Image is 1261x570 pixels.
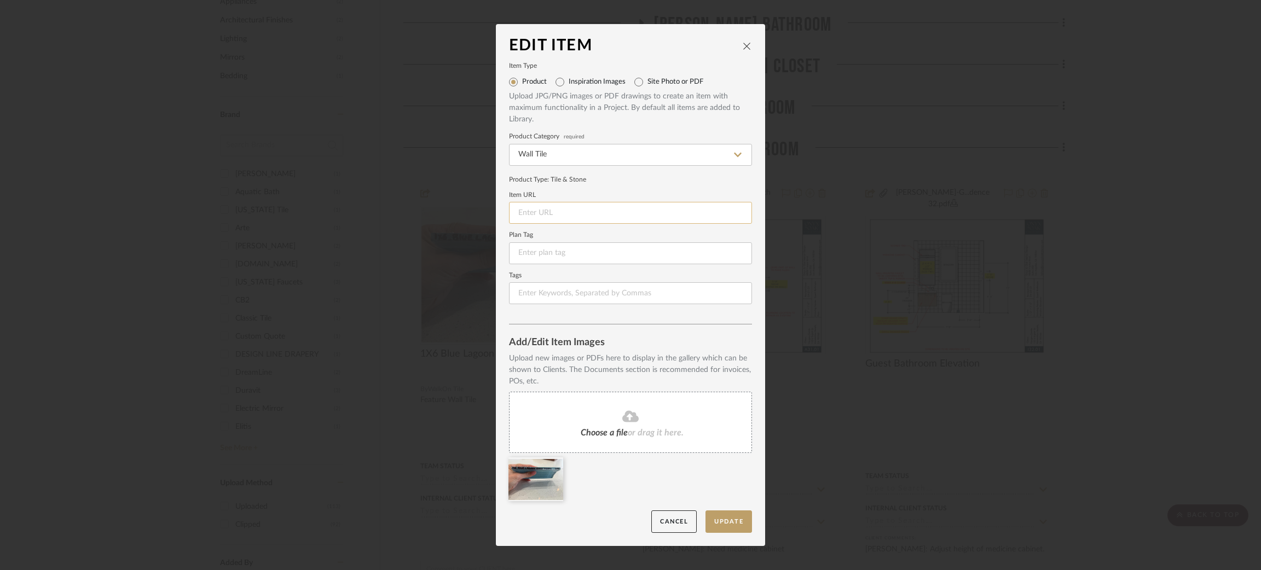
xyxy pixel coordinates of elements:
[569,78,626,86] label: Inspiration Images
[509,273,752,278] label: Tags
[509,37,742,55] div: Edit Item
[705,510,752,533] button: Update
[509,134,752,139] label: Product Category
[522,78,547,86] label: Product
[509,175,752,184] div: Product Type
[509,232,752,238] label: Plan Tag
[647,78,703,86] label: Site Photo or PDF
[509,144,752,166] input: Type a category to search and select
[509,282,752,304] input: Enter Keywords, Separated by Commas
[581,428,628,437] span: Choose a file
[509,202,752,224] input: Enter URL
[509,193,752,198] label: Item URL
[628,428,684,437] span: or drag it here.
[509,73,752,91] mat-radio-group: Select item type
[564,135,585,139] span: required
[509,338,752,348] div: Add/Edit Item Images
[742,41,752,51] button: close
[509,91,752,125] div: Upload JPG/PNG images or PDF drawings to create an item with maximum functionality in a Project. ...
[547,176,586,183] span: : Tile & Stone
[651,510,697,533] button: Cancel
[509,242,752,264] input: Enter plan tag
[509,63,752,69] label: Item Type
[509,353,752,387] div: Upload new images or PDFs here to display in the gallery which can be shown to Clients. The Docum...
